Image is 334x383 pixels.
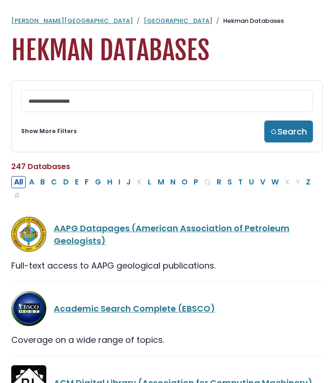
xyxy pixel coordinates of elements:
button: Filter Results T [235,176,246,188]
button: Filter Results V [257,176,268,188]
button: Filter Results E [72,176,81,188]
button: Filter Results A [26,176,37,188]
button: Filter Results F [82,176,92,188]
button: Search [264,121,313,142]
button: Filter Results U [246,176,257,188]
button: Filter Results M [155,176,167,188]
button: Filter Results S [225,176,235,188]
button: Filter Results O [179,176,190,188]
li: Hekman Databases [212,16,284,26]
button: Filter Results C [48,176,60,188]
button: Filter Results J [123,176,134,188]
button: Filter Results I [116,176,123,188]
a: [GEOGRAPHIC_DATA] [144,16,212,25]
button: Filter Results D [60,176,72,188]
a: AAPG Datapages (American Association of Petroleum Geologists) [54,222,290,247]
button: Filter Results L [145,176,154,188]
div: Coverage on a wide range of topics. [11,333,323,346]
div: Alpha-list to filter by first letter of database name [11,176,314,201]
a: Show More Filters [21,127,77,135]
span: 247 Databases [11,161,70,172]
button: Filter Results G [92,176,104,188]
a: Academic Search Complete (EBSCO) [54,303,215,314]
div: Full-text access to AAPG geological publications. [11,259,323,272]
button: Filter Results W [269,176,282,188]
h1: Hekman Databases [11,35,323,66]
button: Filter Results R [214,176,224,188]
button: Filter Results N [167,176,178,188]
button: Filter Results P [191,176,201,188]
button: Filter Results B [37,176,48,188]
button: All [11,176,26,188]
a: [PERSON_NAME][GEOGRAPHIC_DATA] [11,16,133,25]
button: Filter Results H [104,176,115,188]
input: Search database by title or keyword [21,90,313,112]
button: Filter Results Z [303,176,313,188]
nav: breadcrumb [11,16,323,26]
